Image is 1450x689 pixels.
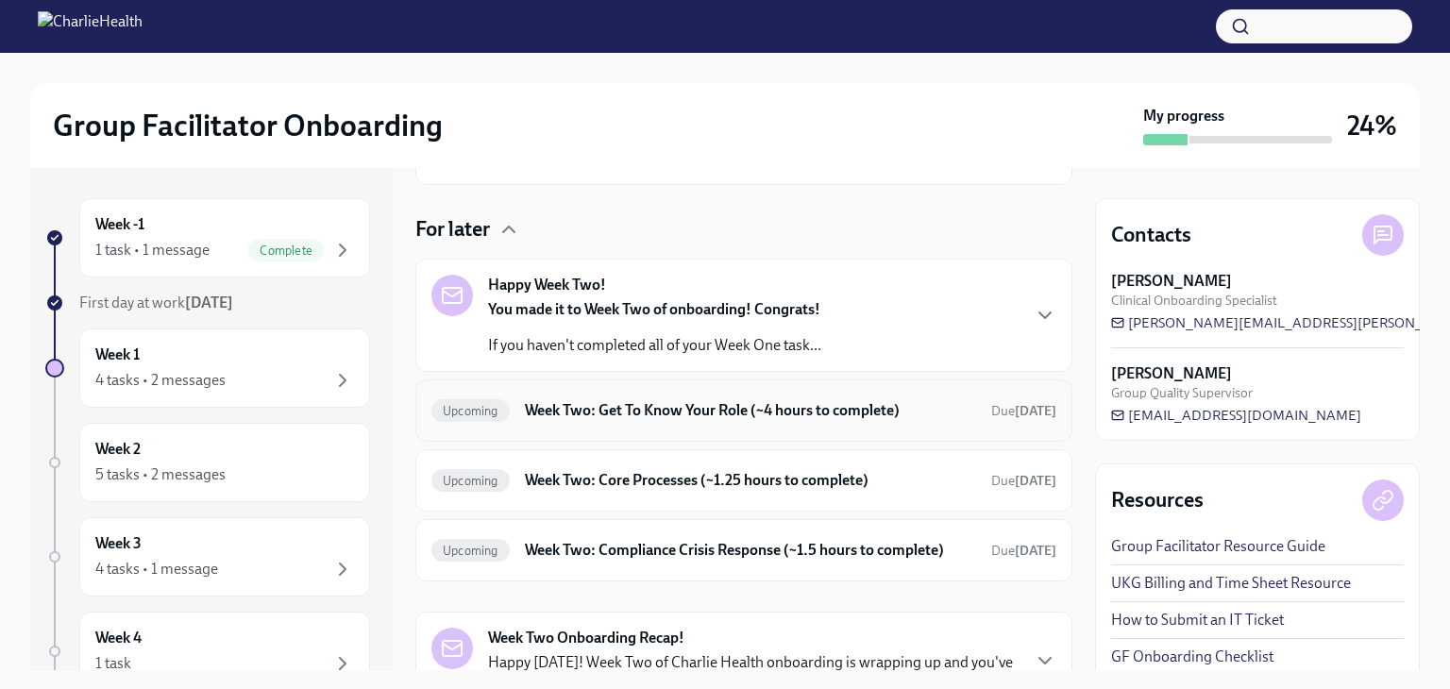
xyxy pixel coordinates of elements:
[1111,384,1253,402] span: Group Quality Supervisor
[525,540,976,561] h6: Week Two: Compliance Crisis Response (~1.5 hours to complete)
[95,240,210,260] div: 1 task • 1 message
[53,107,443,144] h2: Group Facilitator Onboarding
[431,544,510,558] span: Upcoming
[1111,292,1277,310] span: Clinical Onboarding Specialist
[1111,271,1232,292] strong: [PERSON_NAME]
[1111,647,1273,667] a: GF Onboarding Checklist
[248,244,324,258] span: Complete
[1111,221,1191,249] h4: Contacts
[95,214,144,235] h6: Week -1
[415,215,490,244] h4: For later
[1111,573,1351,594] a: UKG Billing and Time Sheet Resource
[95,533,142,554] h6: Week 3
[95,653,131,674] div: 1 task
[95,628,142,648] h6: Week 4
[45,517,370,597] a: Week 34 tasks • 1 message
[1015,403,1056,419] strong: [DATE]
[488,335,821,356] p: If you haven't completed all of your Week One task...
[95,370,226,391] div: 4 tasks • 2 messages
[1111,406,1361,425] a: [EMAIL_ADDRESS][DOMAIN_NAME]
[95,344,140,365] h6: Week 1
[45,293,370,313] a: First day at work[DATE]
[991,403,1056,419] span: Due
[185,294,233,311] strong: [DATE]
[431,395,1056,426] a: UpcomingWeek Two: Get To Know Your Role (~4 hours to complete)Due[DATE]
[1111,363,1232,384] strong: [PERSON_NAME]
[1111,536,1325,557] a: Group Facilitator Resource Guide
[991,542,1056,560] span: September 29th, 2025 10:00
[38,11,143,42] img: CharlieHealth
[431,535,1056,565] a: UpcomingWeek Two: Compliance Crisis Response (~1.5 hours to complete)Due[DATE]
[79,294,233,311] span: First day at work
[95,464,226,485] div: 5 tasks • 2 messages
[1143,106,1224,126] strong: My progress
[431,404,510,418] span: Upcoming
[1015,543,1056,559] strong: [DATE]
[1015,473,1056,489] strong: [DATE]
[991,543,1056,559] span: Due
[431,474,510,488] span: Upcoming
[45,423,370,502] a: Week 25 tasks • 2 messages
[488,300,820,318] strong: You made it to Week Two of onboarding! Congrats!
[991,472,1056,490] span: September 29th, 2025 10:00
[45,198,370,277] a: Week -11 task • 1 messageComplete
[991,402,1056,420] span: September 29th, 2025 10:00
[45,328,370,408] a: Week 14 tasks • 2 messages
[488,275,606,295] strong: Happy Week Two!
[525,470,976,491] h6: Week Two: Core Processes (~1.25 hours to complete)
[488,628,684,648] strong: Week Two Onboarding Recap!
[95,439,141,460] h6: Week 2
[431,465,1056,496] a: UpcomingWeek Two: Core Processes (~1.25 hours to complete)Due[DATE]
[1347,109,1397,143] h3: 24%
[415,215,1072,244] div: For later
[991,473,1056,489] span: Due
[525,400,976,421] h6: Week Two: Get To Know Your Role (~4 hours to complete)
[1111,486,1204,514] h4: Resources
[1111,610,1284,630] a: How to Submit an IT Ticket
[95,559,218,580] div: 4 tasks • 1 message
